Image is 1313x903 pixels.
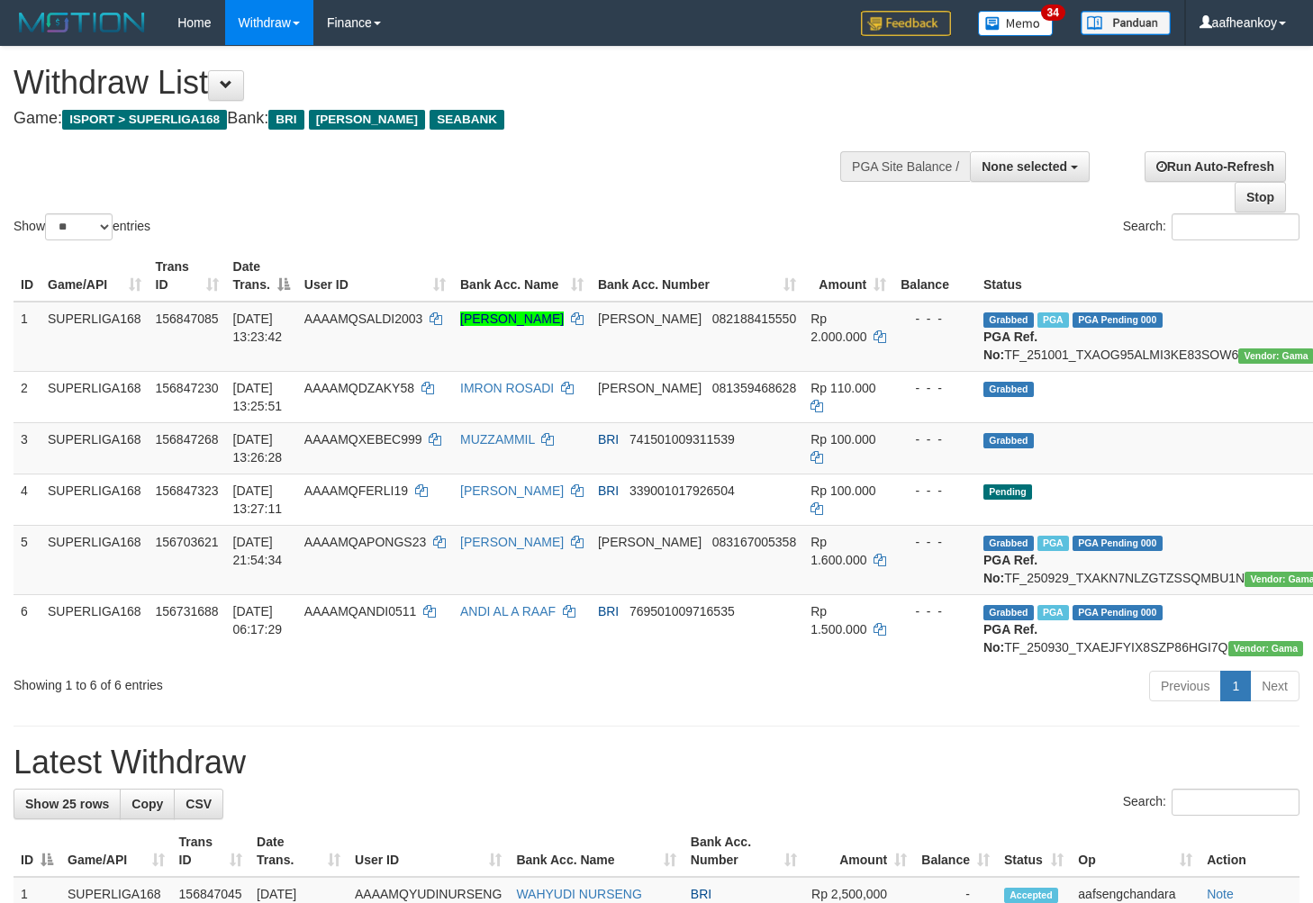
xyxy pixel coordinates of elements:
[598,381,702,395] span: [PERSON_NAME]
[629,432,735,447] span: Copy 741501009311539 to clipboard
[684,826,804,877] th: Bank Acc. Number: activate to sort column ascending
[41,594,149,664] td: SUPERLIGA168
[1037,605,1069,620] span: Marked by aafromsomean
[1073,536,1163,551] span: PGA Pending
[803,250,893,302] th: Amount: activate to sort column ascending
[591,250,803,302] th: Bank Acc. Number: activate to sort column ascending
[983,536,1034,551] span: Grabbed
[14,302,41,372] td: 1
[893,250,976,302] th: Balance
[810,535,866,567] span: Rp 1.600.000
[62,110,227,130] span: ISPORT > SUPERLIGA168
[1037,312,1069,328] span: Marked by aafheankoy
[712,381,796,395] span: Copy 081359468628 to clipboard
[309,110,425,130] span: [PERSON_NAME]
[156,381,219,395] span: 156847230
[460,381,554,395] a: IMRON ROSADI
[997,826,1071,877] th: Status: activate to sort column ascending
[810,483,875,498] span: Rp 100.000
[901,602,969,620] div: - - -
[430,110,504,130] span: SEABANK
[1172,213,1299,240] input: Search:
[978,11,1054,36] img: Button%20Memo.svg
[233,381,283,413] span: [DATE] 13:25:51
[297,250,453,302] th: User ID: activate to sort column ascending
[1250,671,1299,701] a: Next
[810,604,866,637] span: Rp 1.500.000
[14,594,41,664] td: 6
[14,789,121,819] a: Show 25 rows
[691,887,711,901] span: BRI
[983,553,1037,585] b: PGA Ref. No:
[970,151,1090,182] button: None selected
[41,422,149,474] td: SUPERLIGA168
[1037,536,1069,551] span: Marked by aafchhiseyha
[460,604,556,619] a: ANDI AL A RAAF
[598,483,619,498] span: BRI
[840,151,970,182] div: PGA Site Balance /
[156,432,219,447] span: 156847268
[1081,11,1171,35] img: panduan.png
[233,432,283,465] span: [DATE] 13:26:28
[41,525,149,594] td: SUPERLIGA168
[810,432,875,447] span: Rp 100.000
[1172,789,1299,816] input: Search:
[1235,182,1286,212] a: Stop
[226,250,297,302] th: Date Trans.: activate to sort column descending
[172,826,250,877] th: Trans ID: activate to sort column ascending
[1145,151,1286,182] a: Run Auto-Refresh
[460,483,564,498] a: [PERSON_NAME]
[1220,671,1251,701] a: 1
[1228,641,1304,656] span: Vendor URL: https://trx31.1velocity.biz
[14,826,60,877] th: ID: activate to sort column descending
[233,483,283,516] span: [DATE] 13:27:11
[41,250,149,302] th: Game/API: activate to sort column ascending
[14,9,150,36] img: MOTION_logo.png
[304,432,422,447] span: AAAAMQXEBEC999
[14,65,857,101] h1: Withdraw List
[1149,671,1221,701] a: Previous
[804,826,914,877] th: Amount: activate to sort column ascending
[861,11,951,36] img: Feedback.jpg
[14,474,41,525] td: 4
[901,379,969,397] div: - - -
[460,535,564,549] a: [PERSON_NAME]
[14,422,41,474] td: 3
[598,432,619,447] span: BRI
[149,250,226,302] th: Trans ID: activate to sort column ascending
[901,482,969,500] div: - - -
[156,535,219,549] span: 156703621
[810,312,866,344] span: Rp 2.000.000
[914,826,997,877] th: Balance: activate to sort column ascending
[509,826,683,877] th: Bank Acc. Name: activate to sort column ascending
[1200,826,1299,877] th: Action
[1073,605,1163,620] span: PGA Pending
[14,525,41,594] td: 5
[629,483,735,498] span: Copy 339001017926504 to clipboard
[712,535,796,549] span: Copy 083167005358 to clipboard
[14,371,41,422] td: 2
[304,312,423,326] span: AAAAMQSALDI2003
[14,250,41,302] th: ID
[1123,213,1299,240] label: Search:
[460,432,535,447] a: MUZZAMMIL
[1207,887,1234,901] a: Note
[41,302,149,372] td: SUPERLIGA168
[233,535,283,567] span: [DATE] 21:54:34
[460,312,564,326] a: [PERSON_NAME]
[14,745,1299,781] h1: Latest Withdraw
[598,604,619,619] span: BRI
[233,604,283,637] span: [DATE] 06:17:29
[1071,826,1200,877] th: Op: activate to sort column ascending
[60,826,172,877] th: Game/API: activate to sort column ascending
[983,622,1037,655] b: PGA Ref. No:
[598,535,702,549] span: [PERSON_NAME]
[156,312,219,326] span: 156847085
[983,382,1034,397] span: Grabbed
[901,430,969,448] div: - - -
[268,110,303,130] span: BRI
[14,669,534,694] div: Showing 1 to 6 of 6 entries
[982,159,1067,174] span: None selected
[1123,789,1299,816] label: Search:
[983,605,1034,620] span: Grabbed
